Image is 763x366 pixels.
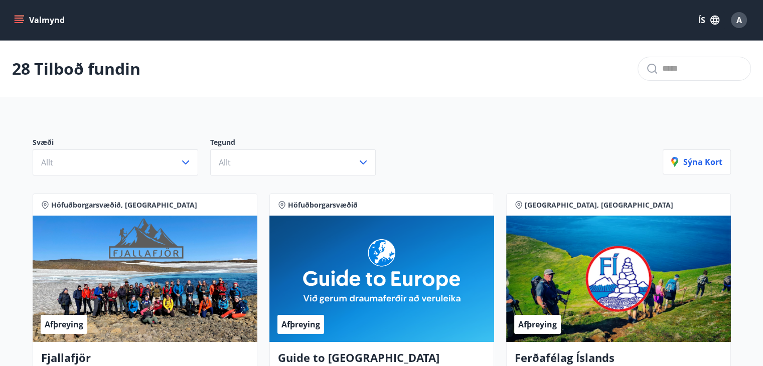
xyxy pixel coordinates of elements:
[525,200,673,210] span: [GEOGRAPHIC_DATA], [GEOGRAPHIC_DATA]
[45,319,83,330] span: Afþreying
[33,149,198,175] button: Allt
[693,11,725,29] button: ÍS
[33,137,210,149] p: Svæði
[210,149,376,175] button: Allt
[51,200,197,210] span: Höfuðborgarsvæðið, [GEOGRAPHIC_DATA]
[671,156,722,167] p: Sýna kort
[281,319,320,330] span: Afþreying
[736,15,742,26] span: A
[219,157,231,168] span: Allt
[41,157,53,168] span: Allt
[727,8,751,32] button: A
[518,319,557,330] span: Afþreying
[288,200,358,210] span: Höfuðborgarsvæðið
[663,149,731,174] button: Sýna kort
[210,137,388,149] p: Tegund
[12,58,140,80] p: 28 Tilboð fundin
[12,11,69,29] button: menu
